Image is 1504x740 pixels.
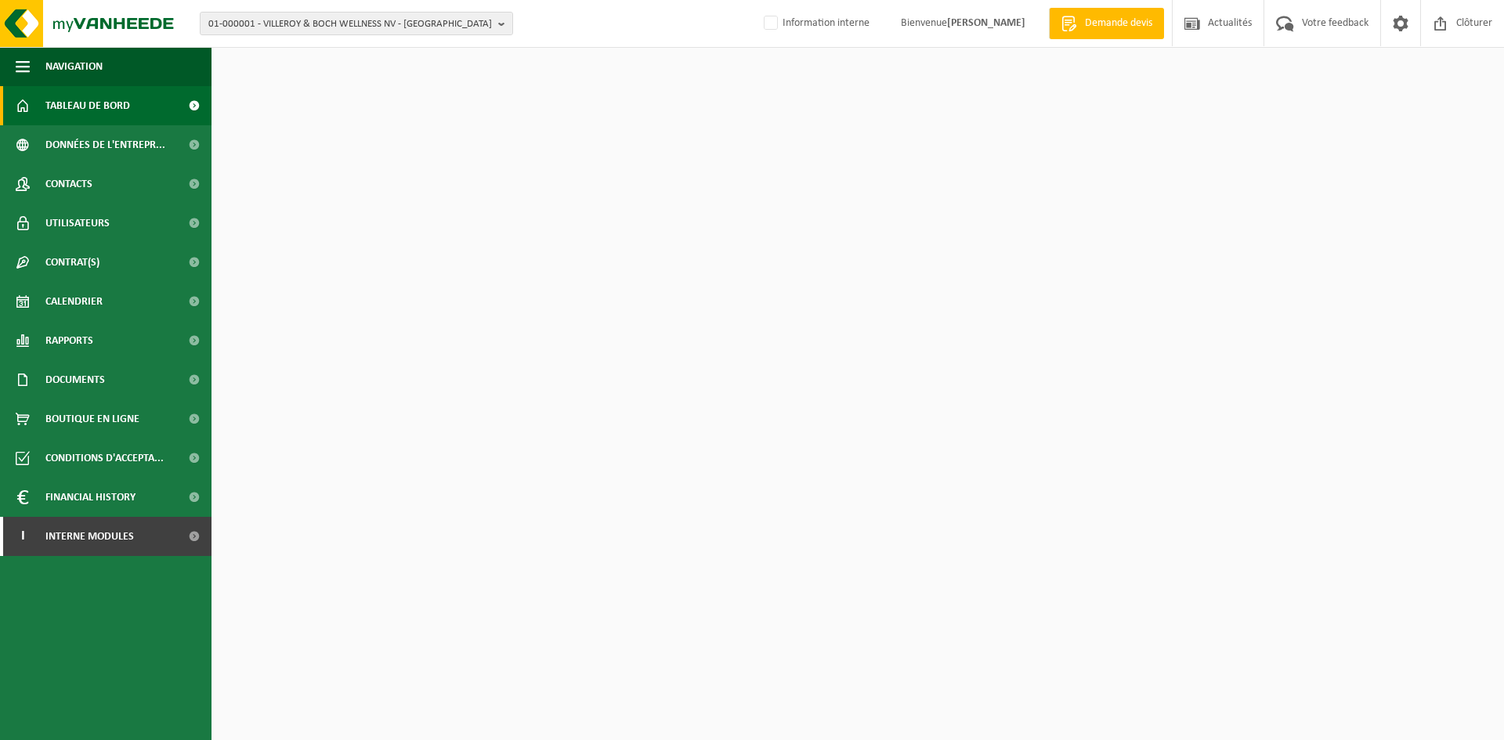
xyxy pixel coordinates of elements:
[45,86,130,125] span: Tableau de bord
[1081,16,1156,31] span: Demande devis
[208,13,492,36] span: 01-000001 - VILLEROY & BOCH WELLNESS NV - [GEOGRAPHIC_DATA]
[45,47,103,86] span: Navigation
[947,17,1025,29] strong: [PERSON_NAME]
[761,12,869,35] label: Information interne
[45,243,99,282] span: Contrat(s)
[45,360,105,399] span: Documents
[45,282,103,321] span: Calendrier
[45,204,110,243] span: Utilisateurs
[45,517,134,556] span: Interne modules
[16,517,30,556] span: I
[45,321,93,360] span: Rapports
[45,439,164,478] span: Conditions d'accepta...
[45,399,139,439] span: Boutique en ligne
[45,164,92,204] span: Contacts
[200,12,513,35] button: 01-000001 - VILLEROY & BOCH WELLNESS NV - [GEOGRAPHIC_DATA]
[1049,8,1164,39] a: Demande devis
[45,125,165,164] span: Données de l'entrepr...
[45,478,136,517] span: Financial History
